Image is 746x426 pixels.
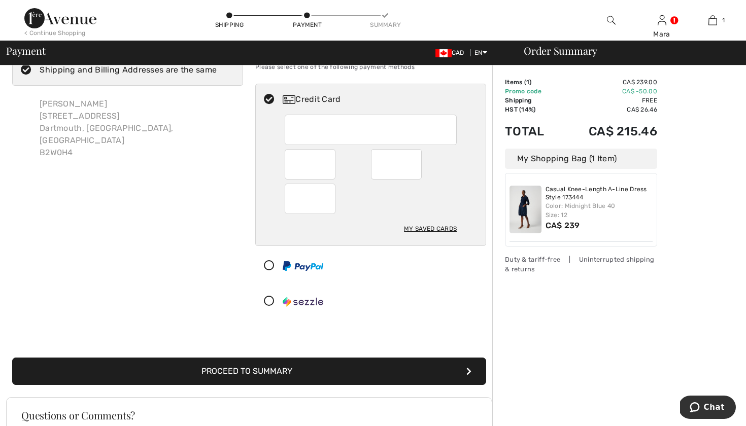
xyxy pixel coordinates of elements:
[546,201,653,220] div: Color: Midnight Blue 40 Size: 12
[512,46,740,56] div: Order Summary
[435,49,468,56] span: CAD
[24,8,96,28] img: 1ère Avenue
[435,49,452,57] img: Canadian Dollar
[560,87,657,96] td: CA$ -50.00
[283,95,295,104] img: Credit Card
[560,96,657,105] td: Free
[505,78,560,87] td: Items ( )
[404,220,457,237] div: My Saved Cards
[283,93,479,105] div: Credit Card
[292,20,323,29] div: Payment
[505,114,560,149] td: Total
[708,14,717,26] img: My Bag
[607,14,616,26] img: search the website
[526,79,529,86] span: 1
[505,255,657,274] div: Duty & tariff-free | Uninterrupted shipping & returns
[505,149,657,169] div: My Shopping Bag (1 Item)
[283,261,323,271] img: PayPal
[283,297,323,307] img: Sezzle
[658,15,666,25] a: Sign In
[560,78,657,87] td: CA$ 239.00
[293,118,451,141] iframe: Secure Credit Card Frame - Credit Card Number
[505,96,560,105] td: Shipping
[293,187,329,210] iframe: Secure Credit Card Frame - CVV
[293,153,329,176] iframe: Secure Credit Card Frame - Expiration Month
[546,186,653,201] a: Casual Knee-Length A-Line Dress Style 173444
[510,186,541,233] img: Casual Knee-Length A-Line Dress Style 173444
[214,20,245,29] div: Shipping
[560,105,657,114] td: CA$ 26.46
[680,396,736,421] iframe: Opens a widget where you can chat to one of our agents
[21,410,477,420] h3: Questions or Comments?
[6,46,45,56] span: Payment
[40,64,217,76] div: Shipping and Billing Addresses are the same
[474,49,487,56] span: EN
[12,358,486,385] button: Proceed to Summary
[546,221,580,230] span: CA$ 239
[379,153,415,176] iframe: Secure Credit Card Frame - Expiration Year
[722,16,725,25] span: 1
[370,20,400,29] div: Summary
[24,28,86,38] div: < Continue Shopping
[637,29,687,40] div: Mara
[505,105,560,114] td: HST (14%)
[255,54,486,80] div: Please select one of the following payment methods
[658,14,666,26] img: My Info
[688,14,737,26] a: 1
[505,87,560,96] td: Promo code
[31,90,243,167] div: [PERSON_NAME] [STREET_ADDRESS] Dartmouth, [GEOGRAPHIC_DATA], [GEOGRAPHIC_DATA] B2W0H4
[560,114,657,149] td: CA$ 215.46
